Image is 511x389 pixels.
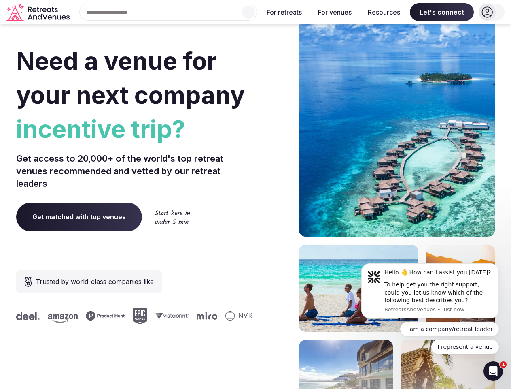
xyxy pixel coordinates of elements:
a: Visit the homepage [6,3,71,21]
svg: Retreats and Venues company logo [6,3,71,21]
svg: Invisible company logo [225,311,269,321]
iframe: Intercom live chat [483,361,503,381]
svg: Deel company logo [15,312,39,320]
a: Get matched with top venues [16,203,142,231]
button: For venues [312,3,358,21]
span: incentive trip? [16,112,252,146]
img: Start here in under 5 min [155,210,190,224]
span: 1 [500,361,507,368]
img: woman sitting in back of truck with camels [426,245,495,332]
button: Resources [361,3,407,21]
p: Get access to 20,000+ of the world's top retreat venues recommended and vetted by our retreat lea... [16,152,252,190]
span: Need a venue for your next company [16,46,245,109]
img: yoga on tropical beach [299,245,418,332]
svg: Epic Games company logo [132,308,146,324]
svg: Miro company logo [196,312,216,320]
button: For retreats [260,3,308,21]
iframe: Intercom notifications message [349,256,511,359]
svg: Vistaprint company logo [155,312,188,319]
span: Let's connect [410,3,474,21]
span: Trusted by world-class companies like [36,277,154,286]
